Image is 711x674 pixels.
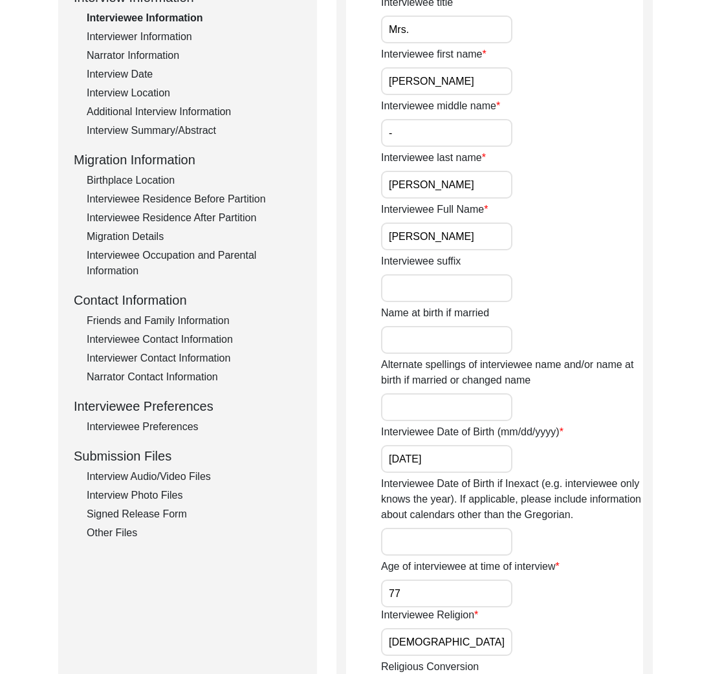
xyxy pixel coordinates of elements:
div: Additional Interview Information [87,104,301,120]
label: Interviewee Full Name [381,202,488,217]
div: Interviewee Residence After Partition [87,210,301,226]
div: Birthplace Location [87,173,301,188]
label: Interviewee suffix [381,254,461,269]
div: Interviewee Preferences [87,419,301,435]
div: Interview Audio/Video Files [87,469,301,484]
div: Submission Files [74,446,301,466]
div: Other Files [87,525,301,541]
label: Interviewee last name [381,150,486,166]
div: Friends and Family Information [87,313,301,329]
div: Interview Date [87,67,301,82]
label: Name at birth if married [381,305,489,321]
div: Migration Details [87,229,301,245]
div: Signed Release Form [87,506,301,522]
label: Interviewee first name [381,47,487,62]
div: Narrator Information [87,48,301,63]
label: Interviewee Religion [381,607,478,623]
div: Narrator Contact Information [87,369,301,385]
div: Interviewer Information [87,29,301,45]
div: Interviewer Contact Information [87,351,301,366]
div: Interview Summary/Abstract [87,123,301,138]
label: Alternate spellings of interviewee name and/or name at birth if married or changed name [381,357,643,388]
div: Interviewee Contact Information [87,332,301,347]
div: Migration Information [74,150,301,169]
label: Age of interviewee at time of interview [381,559,560,574]
label: Interviewee Date of Birth (mm/dd/yyyy) [381,424,563,440]
div: Contact Information [74,290,301,310]
div: Interviewee Occupation and Parental Information [87,248,301,279]
div: Interviewee Preferences [74,397,301,416]
div: Interview Photo Files [87,488,301,503]
div: Interview Location [87,85,301,101]
label: Interviewee Date of Birth if Inexact (e.g. interviewee only knows the year). If applicable, pleas... [381,476,643,523]
div: Interviewee Information [87,10,301,26]
div: Interviewee Residence Before Partition [87,191,301,207]
label: Interviewee middle name [381,98,500,114]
